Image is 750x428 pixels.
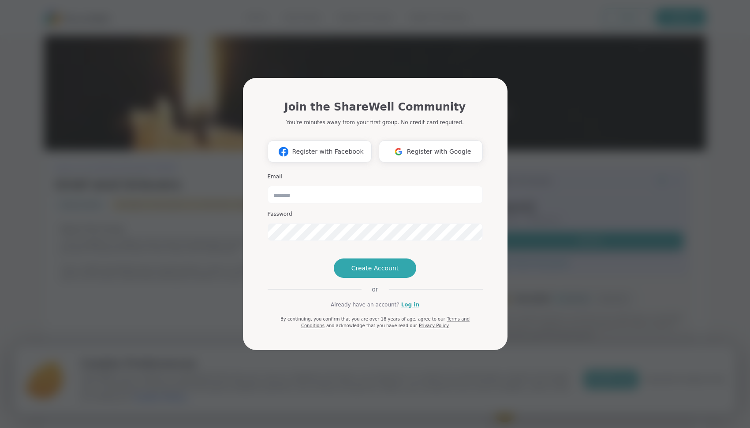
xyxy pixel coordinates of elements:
a: Log in [401,301,419,309]
span: or [361,285,388,294]
img: ShareWell Logomark [390,144,407,160]
span: Create Account [351,264,399,273]
span: and acknowledge that you have read our [326,323,417,328]
h3: Email [268,173,483,181]
button: Register with Google [379,140,483,162]
a: Privacy Policy [419,323,449,328]
button: Register with Facebook [268,140,372,162]
p: You're minutes away from your first group. No credit card required. [286,118,463,126]
button: Create Account [334,258,417,278]
img: ShareWell Logomark [275,144,292,160]
span: Register with Facebook [292,147,363,156]
span: Already have an account? [331,301,399,309]
span: By continuing, you confirm that you are over 18 years of age, agree to our [280,317,445,321]
h3: Password [268,210,483,218]
a: Terms and Conditions [301,317,470,328]
span: Register with Google [407,147,471,156]
h1: Join the ShareWell Community [284,99,466,115]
